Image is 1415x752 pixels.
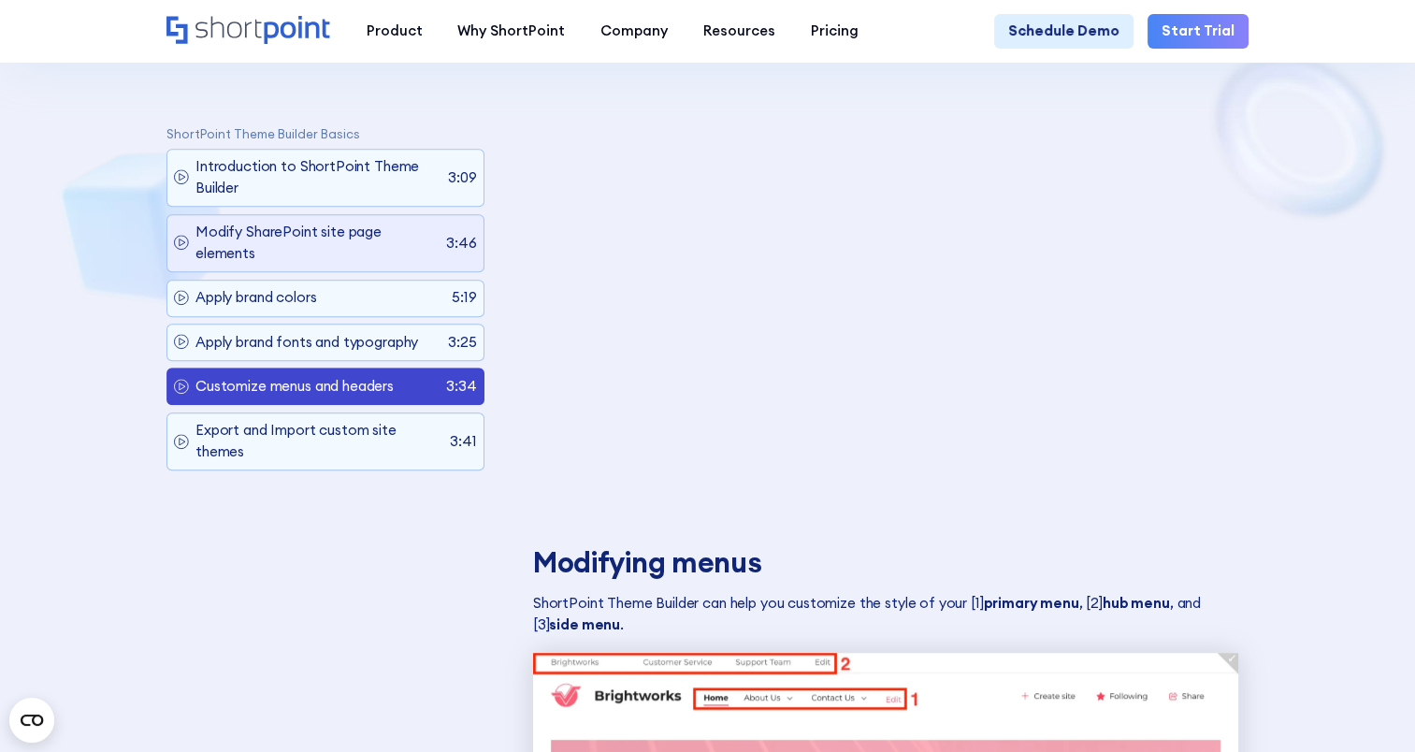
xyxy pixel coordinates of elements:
a: Schedule Demo [994,14,1133,50]
p: Export and Import custom site themes [195,420,443,462]
a: Resources [686,14,793,50]
div: Why ShortPoint [457,21,565,42]
strong: side menu [549,615,620,633]
p: Apply brand colors [195,287,316,309]
a: Why ShortPoint [440,14,583,50]
p: 3:34 [446,376,476,398]
p: 3:46 [446,233,476,254]
div: Pricing [811,21,859,42]
div: Company [600,21,668,42]
h3: Modifying menus [533,546,1238,579]
a: Product [349,14,440,50]
a: Home [166,16,331,46]
p: 3:25 [448,332,476,354]
strong: hub menu [1103,594,1170,612]
p: 3:41 [450,431,476,453]
div: Resources [703,21,775,42]
a: Company [583,14,686,50]
p: Modify SharePoint site page elements [195,222,440,264]
p: ShortPoint Theme Builder Basics [166,127,484,141]
button: Open CMP widget [9,698,54,743]
p: Introduction to ShortPoint Theme Builder [195,156,441,198]
p: 5:19 [452,287,476,309]
p: ShortPoint Theme Builder can help you customize the style of your [1] , [2] , and [3] . [533,593,1238,635]
p: Customize menus and headers [195,376,394,398]
strong: primary menu [983,594,1078,612]
a: Pricing [793,14,876,50]
iframe: Chat Widget [1321,662,1415,752]
a: Start Trial [1148,14,1249,50]
p: Apply brand fonts and typography [195,332,418,354]
p: 3:09 [448,167,476,189]
div: Product [366,21,422,42]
